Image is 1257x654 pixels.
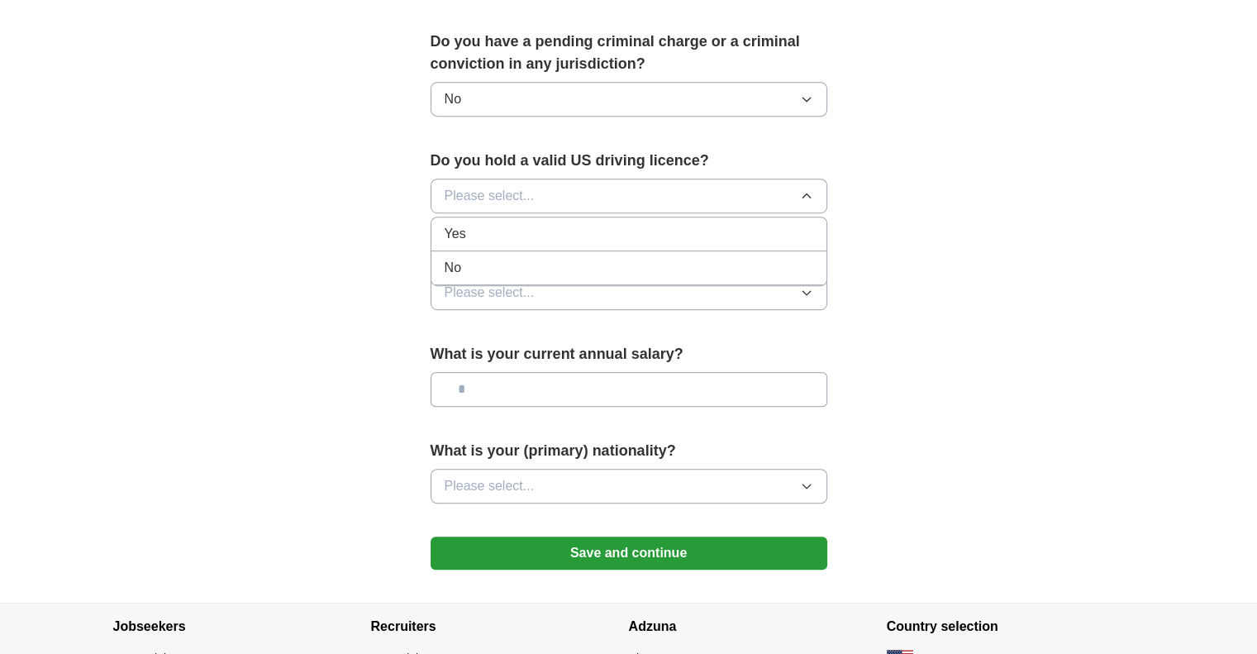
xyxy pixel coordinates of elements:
[431,469,827,504] button: Please select...
[431,537,827,570] button: Save and continue
[445,224,466,244] span: Yes
[887,604,1145,650] h4: Country selection
[445,186,535,206] span: Please select...
[431,179,827,213] button: Please select...
[431,150,827,172] label: Do you hold a valid US driving licence?
[445,89,461,109] span: No
[431,31,827,75] label: Do you have a pending criminal charge or a criminal conviction in any jurisdiction?
[431,440,827,462] label: What is your (primary) nationality?
[431,275,827,310] button: Please select...
[431,343,827,365] label: What is your current annual salary?
[445,283,535,303] span: Please select...
[445,258,461,278] span: No
[445,476,535,496] span: Please select...
[431,82,827,117] button: No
